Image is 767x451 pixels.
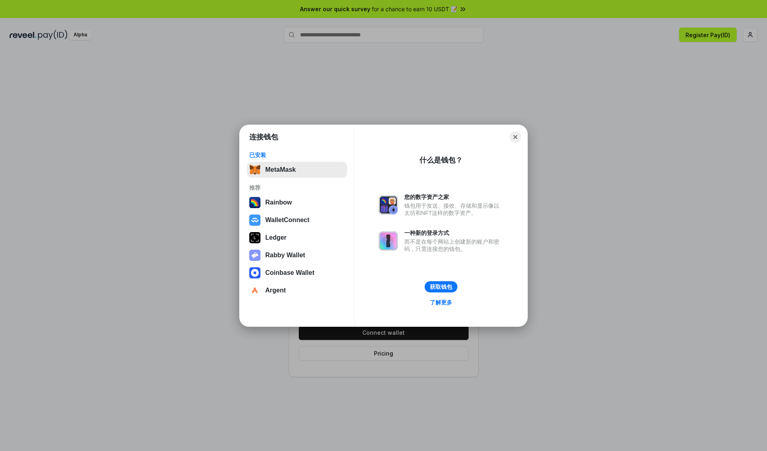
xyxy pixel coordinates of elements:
[249,267,260,278] img: svg+xml,%3Csvg%20width%3D%2228%22%20height%3D%2228%22%20viewBox%3D%220%200%2028%2028%22%20fill%3D...
[247,282,347,298] button: Argent
[247,212,347,228] button: WalletConnect
[404,238,503,252] div: 而不是在每个网站上创建新的账户和密码，只需连接您的钱包。
[430,299,452,306] div: 了解更多
[265,166,296,173] div: MetaMask
[247,162,347,178] button: MetaMask
[379,231,398,250] img: svg+xml,%3Csvg%20xmlns%3D%22http%3A%2F%2Fwww.w3.org%2F2000%2Fsvg%22%20fill%3D%22none%22%20viewBox...
[510,131,521,143] button: Close
[247,265,347,281] button: Coinbase Wallet
[379,195,398,215] img: svg+xml,%3Csvg%20xmlns%3D%22http%3A%2F%2Fwww.w3.org%2F2000%2Fsvg%22%20fill%3D%22none%22%20viewBox...
[425,297,457,308] a: 了解更多
[249,164,260,175] img: svg+xml,%3Csvg%20fill%3D%22none%22%20height%3D%2233%22%20viewBox%3D%220%200%2035%2033%22%20width%...
[249,151,345,159] div: 已安装
[247,230,347,246] button: Ledger
[265,199,292,206] div: Rainbow
[265,252,305,259] div: Rabby Wallet
[249,250,260,261] img: svg+xml,%3Csvg%20xmlns%3D%22http%3A%2F%2Fwww.w3.org%2F2000%2Fsvg%22%20fill%3D%22none%22%20viewBox...
[430,283,452,290] div: 获取钱包
[249,184,345,191] div: 推荐
[265,217,310,224] div: WalletConnect
[404,202,503,217] div: 钱包用于发送、接收、存储和显示像以太坊和NFT这样的数字资产。
[249,232,260,243] img: svg+xml,%3Csvg%20xmlns%3D%22http%3A%2F%2Fwww.w3.org%2F2000%2Fsvg%22%20width%3D%2228%22%20height%3...
[249,197,260,208] img: svg+xml,%3Csvg%20width%3D%22120%22%20height%3D%22120%22%20viewBox%3D%220%200%20120%20120%22%20fil...
[265,269,314,276] div: Coinbase Wallet
[404,229,503,236] div: 一种新的登录方式
[265,234,286,241] div: Ledger
[419,155,463,165] div: 什么是钱包？
[425,281,457,292] button: 获取钱包
[247,195,347,211] button: Rainbow
[249,132,278,142] h1: 连接钱包
[249,285,260,296] img: svg+xml,%3Csvg%20width%3D%2228%22%20height%3D%2228%22%20viewBox%3D%220%200%2028%2028%22%20fill%3D...
[404,193,503,201] div: 您的数字资产之家
[249,215,260,226] img: svg+xml,%3Csvg%20width%3D%2228%22%20height%3D%2228%22%20viewBox%3D%220%200%2028%2028%22%20fill%3D...
[247,247,347,263] button: Rabby Wallet
[265,287,286,294] div: Argent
